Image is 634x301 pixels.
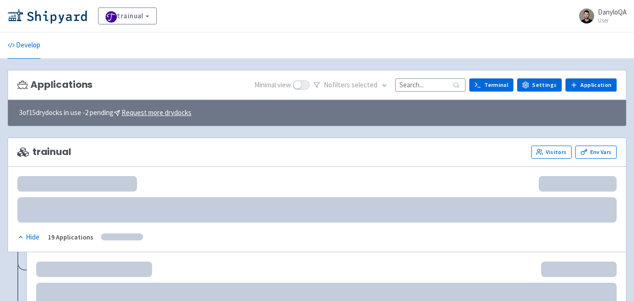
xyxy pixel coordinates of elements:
[351,80,377,89] span: selected
[98,8,157,24] a: trainual
[395,78,466,91] input: Search...
[19,108,191,118] span: 3 of 15 drydocks in use - 2 pending
[17,79,92,90] h3: Applications
[517,78,562,92] a: Settings
[8,8,87,23] img: Shipyard logo
[598,17,626,23] small: User
[122,108,191,117] u: Request more drydocks
[573,8,626,23] a: DanyloQA User
[531,146,572,159] a: Visitors
[565,78,617,92] a: Application
[17,232,39,243] div: Hide
[8,32,40,59] a: Develop
[17,147,71,157] span: trainual
[254,80,291,91] span: Minimal view
[324,80,377,91] span: No filter s
[48,232,93,243] div: 19 Applications
[575,146,617,159] a: Env Vars
[469,78,513,92] a: Terminal
[17,232,40,243] button: Hide
[598,8,626,16] span: DanyloQA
